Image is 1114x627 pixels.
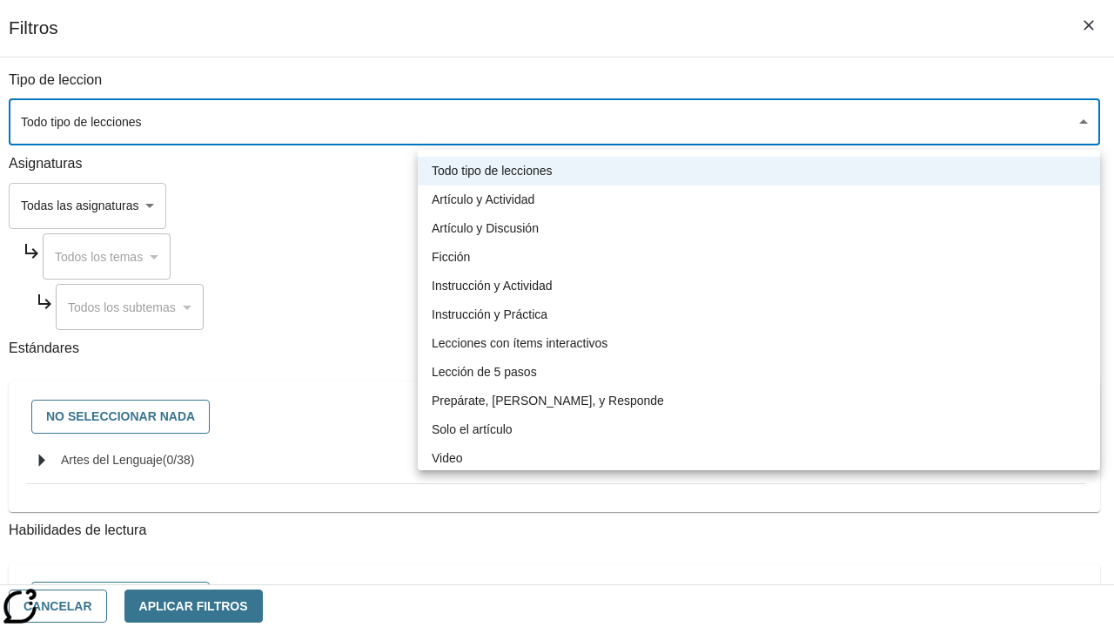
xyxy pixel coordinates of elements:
li: Instrucción y Práctica [418,300,1100,329]
li: Ficción [418,243,1100,272]
li: Artículo y Actividad [418,185,1100,214]
li: Todo tipo de lecciones [418,157,1100,185]
li: Video [418,444,1100,473]
li: Lección de 5 pasos [418,358,1100,387]
ul: Seleccione un tipo de lección [418,150,1100,480]
li: Prepárate, [PERSON_NAME], y Responde [418,387,1100,415]
li: Artículo y Discusión [418,214,1100,243]
li: Solo el artículo [418,415,1100,444]
li: Lecciones con ítems interactivos [418,329,1100,358]
li: Instrucción y Actividad [418,272,1100,300]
